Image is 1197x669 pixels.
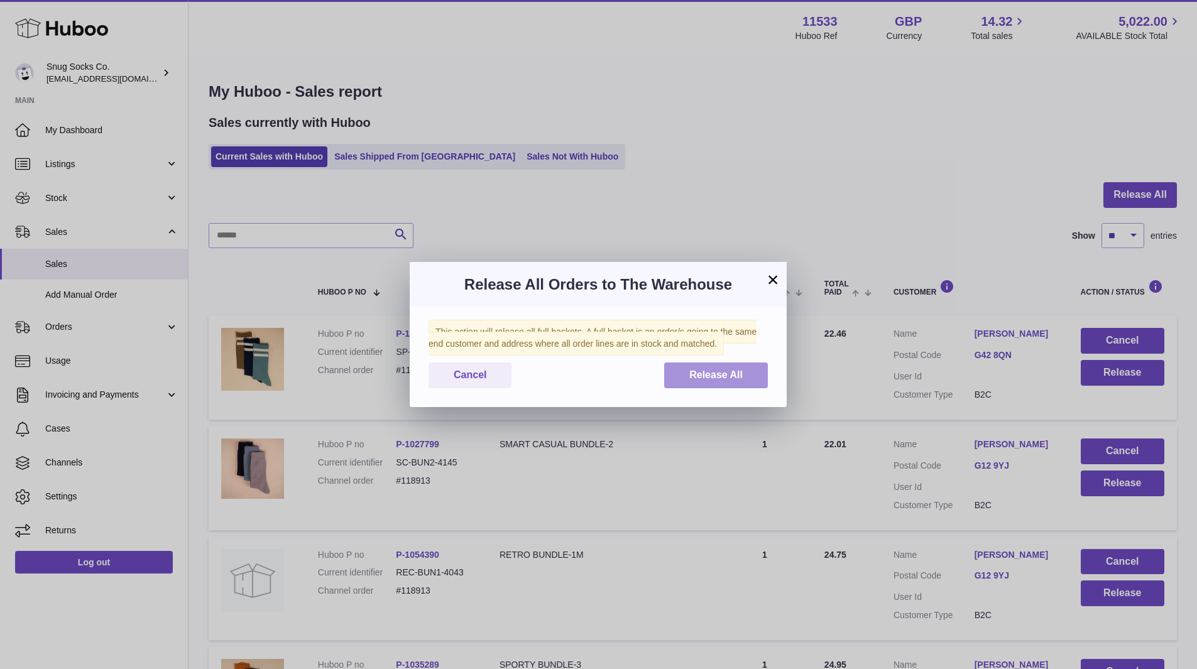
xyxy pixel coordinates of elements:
[454,369,486,380] span: Cancel
[429,362,511,388] button: Cancel
[429,275,768,295] h3: Release All Orders to The Warehouse
[765,272,780,287] button: ×
[429,320,757,356] span: This action will release all full baskets. A full basket is an order/s going to the same end cust...
[689,369,743,380] span: Release All
[664,362,768,388] button: Release All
